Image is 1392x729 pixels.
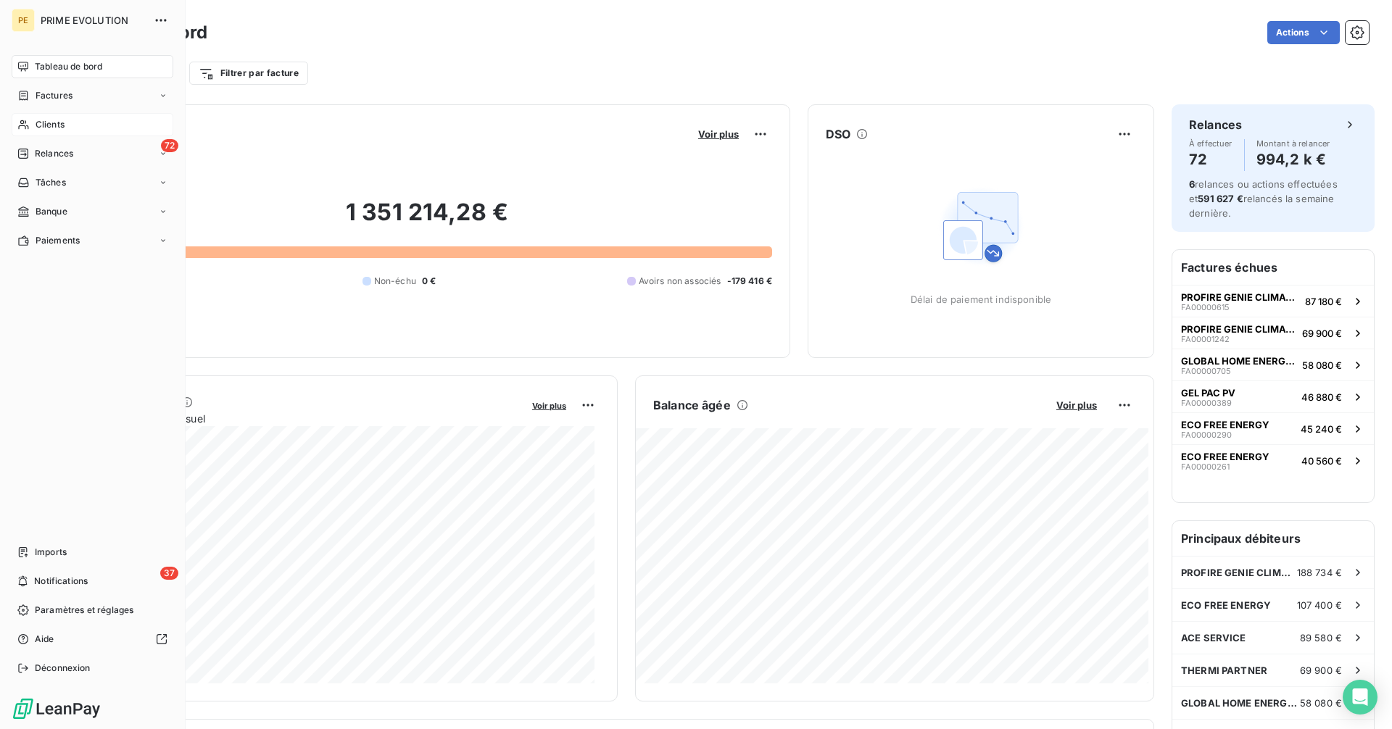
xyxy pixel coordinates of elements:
span: FA00000615 [1181,303,1230,312]
span: Notifications [34,575,88,588]
span: 107 400 € [1297,599,1342,611]
button: Voir plus [1052,399,1101,412]
h4: 994,2 k € [1256,148,1330,171]
span: 89 580 € [1300,632,1342,643]
button: Actions [1267,21,1340,44]
span: Paiements [36,234,80,247]
span: GLOBAL HOME ENERGY - BHM ECO [1181,355,1296,367]
button: PROFIRE GENIE CLIMATIQUEFA0000124269 900 € [1172,317,1374,349]
span: Non-échu [374,275,416,288]
button: ECO FREE ENERGYFA0000029045 240 € [1172,412,1374,444]
span: PROFIRE GENIE CLIMATIQUE [1181,323,1296,335]
span: GLOBAL HOME ENERGY - BHM ECO [1181,697,1300,709]
span: PROFIRE GENIE CLIMATIQUE [1181,291,1299,303]
span: ACE SERVICE [1181,632,1246,643]
span: 69 900 € [1300,665,1342,676]
span: relances ou actions effectuées et relancés la semaine dernière. [1189,178,1338,219]
h6: Principaux débiteurs [1172,521,1374,556]
button: Filtrer par facture [189,62,308,85]
button: Voir plus [694,128,743,141]
h6: DSO [826,125,850,143]
span: 69 900 € [1302,328,1342,339]
span: 591 627 € [1198,193,1243,204]
span: Aide [35,633,54,646]
h6: Balance âgée [653,396,731,414]
button: ECO FREE ENERGYFA0000026140 560 € [1172,444,1374,476]
button: GEL PAC PVFA0000038946 880 € [1172,380,1374,412]
span: 40 560 € [1301,455,1342,467]
span: ECO FREE ENERGY [1181,451,1269,462]
button: GLOBAL HOME ENERGY - BHM ECOFA0000070558 080 € [1172,349,1374,380]
button: Voir plus [528,399,571,412]
span: Chiffre d'affaires mensuel [82,411,522,426]
span: Avoirs non associés [639,275,721,288]
h6: Relances [1189,116,1242,133]
span: Factures [36,89,72,102]
span: Paramètres et réglages [35,604,133,617]
span: GEL PAC PV [1181,387,1235,399]
span: 72 [161,139,178,152]
span: Clients [36,118,65,131]
span: FA00000705 [1181,367,1231,375]
span: 6 [1189,178,1195,190]
div: Open Intercom Messenger [1343,680,1377,715]
span: THERMI PARTNER [1181,665,1267,676]
span: 58 080 € [1302,359,1342,371]
a: Aide [12,628,173,651]
span: 0 € [422,275,436,288]
div: PE [12,9,35,32]
span: Délai de paiement indisponible [911,293,1052,305]
span: Imports [35,546,67,559]
span: Banque [36,205,67,218]
span: FA00000261 [1181,462,1230,471]
span: -179 416 € [727,275,773,288]
img: Empty state [935,180,1027,273]
span: FA00001242 [1181,335,1230,343]
span: Voir plus [698,128,739,140]
span: 58 080 € [1300,697,1342,709]
span: FA00000290 [1181,430,1232,439]
span: Tâches [36,176,66,189]
span: 46 880 € [1301,391,1342,403]
span: PRIME EVOLUTION [41,14,145,26]
span: 87 180 € [1305,296,1342,307]
span: À effectuer [1189,139,1232,148]
img: Logo LeanPay [12,697,101,720]
button: PROFIRE GENIE CLIMATIQUEFA0000061587 180 € [1172,285,1374,317]
span: PROFIRE GENIE CLIMATIQUE [1181,567,1297,578]
span: Voir plus [532,401,566,411]
span: Déconnexion [35,662,91,675]
h2: 1 351 214,28 € [82,198,772,241]
span: ECO FREE ENERGY [1181,599,1271,611]
span: 188 734 € [1297,567,1342,578]
span: 45 240 € [1301,423,1342,435]
span: Tableau de bord [35,60,102,73]
span: ECO FREE ENERGY [1181,419,1269,430]
span: Montant à relancer [1256,139,1330,148]
span: 37 [160,567,178,580]
span: Voir plus [1056,399,1097,411]
h6: Factures échues [1172,250,1374,285]
span: FA00000389 [1181,399,1232,407]
span: Relances [35,147,73,160]
h4: 72 [1189,148,1232,171]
